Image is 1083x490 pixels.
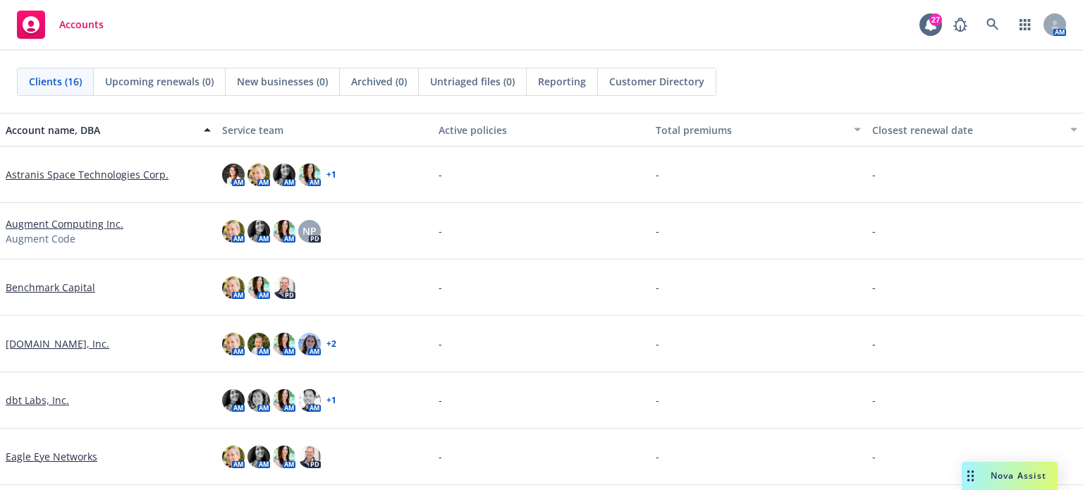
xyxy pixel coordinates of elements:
span: - [439,336,442,351]
a: dbt Labs, Inc. [6,393,69,408]
img: photo [273,164,295,186]
span: - [872,280,876,295]
img: photo [273,276,295,299]
img: photo [247,389,270,412]
span: NP [302,223,317,238]
div: 27 [929,13,942,26]
a: Eagle Eye Networks [6,449,97,464]
span: - [656,449,659,464]
img: photo [273,220,295,243]
img: photo [222,446,245,468]
img: photo [247,446,270,468]
a: + 2 [326,340,336,348]
a: + 1 [326,171,336,179]
img: photo [273,389,295,412]
span: Accounts [59,19,104,30]
button: Active policies [433,113,649,147]
a: + 1 [326,396,336,405]
span: - [439,449,442,464]
span: New businesses (0) [237,74,328,89]
img: photo [247,276,270,299]
span: - [656,167,659,182]
span: Augment Code [6,231,75,246]
span: Archived (0) [351,74,407,89]
div: Active policies [439,123,644,137]
div: Service team [222,123,427,137]
span: - [872,393,876,408]
span: - [872,167,876,182]
img: photo [247,220,270,243]
button: Total premiums [650,113,867,147]
span: - [872,223,876,238]
div: Account name, DBA [6,123,195,137]
div: Total premiums [656,123,845,137]
span: - [872,336,876,351]
span: - [439,167,442,182]
span: Reporting [538,74,586,89]
span: Customer Directory [609,74,704,89]
img: photo [247,164,270,186]
div: Closest renewal date [872,123,1062,137]
img: photo [247,333,270,355]
span: - [439,280,442,295]
div: Drag to move [962,462,979,490]
img: photo [298,333,321,355]
span: Untriaged files (0) [430,74,515,89]
a: Search [979,11,1007,39]
img: photo [298,389,321,412]
span: - [439,393,442,408]
button: Closest renewal date [867,113,1083,147]
span: Nova Assist [991,470,1046,482]
span: - [656,280,659,295]
img: photo [273,333,295,355]
img: photo [273,446,295,468]
span: Clients (16) [29,74,82,89]
span: - [872,449,876,464]
img: photo [222,220,245,243]
span: - [656,393,659,408]
a: Switch app [1011,11,1039,39]
img: photo [222,389,245,412]
span: - [439,223,442,238]
a: [DOMAIN_NAME], Inc. [6,336,109,351]
button: Service team [216,113,433,147]
button: Nova Assist [962,462,1058,490]
a: Benchmark Capital [6,280,95,295]
img: photo [298,446,321,468]
a: Astranis Space Technologies Corp. [6,167,169,182]
img: photo [222,333,245,355]
a: Report a Bug [946,11,974,39]
span: - [656,223,659,238]
img: photo [222,276,245,299]
img: photo [222,164,245,186]
a: Augment Computing Inc. [6,216,123,231]
span: - [656,336,659,351]
img: photo [298,164,321,186]
span: Upcoming renewals (0) [105,74,214,89]
a: Accounts [11,5,109,44]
